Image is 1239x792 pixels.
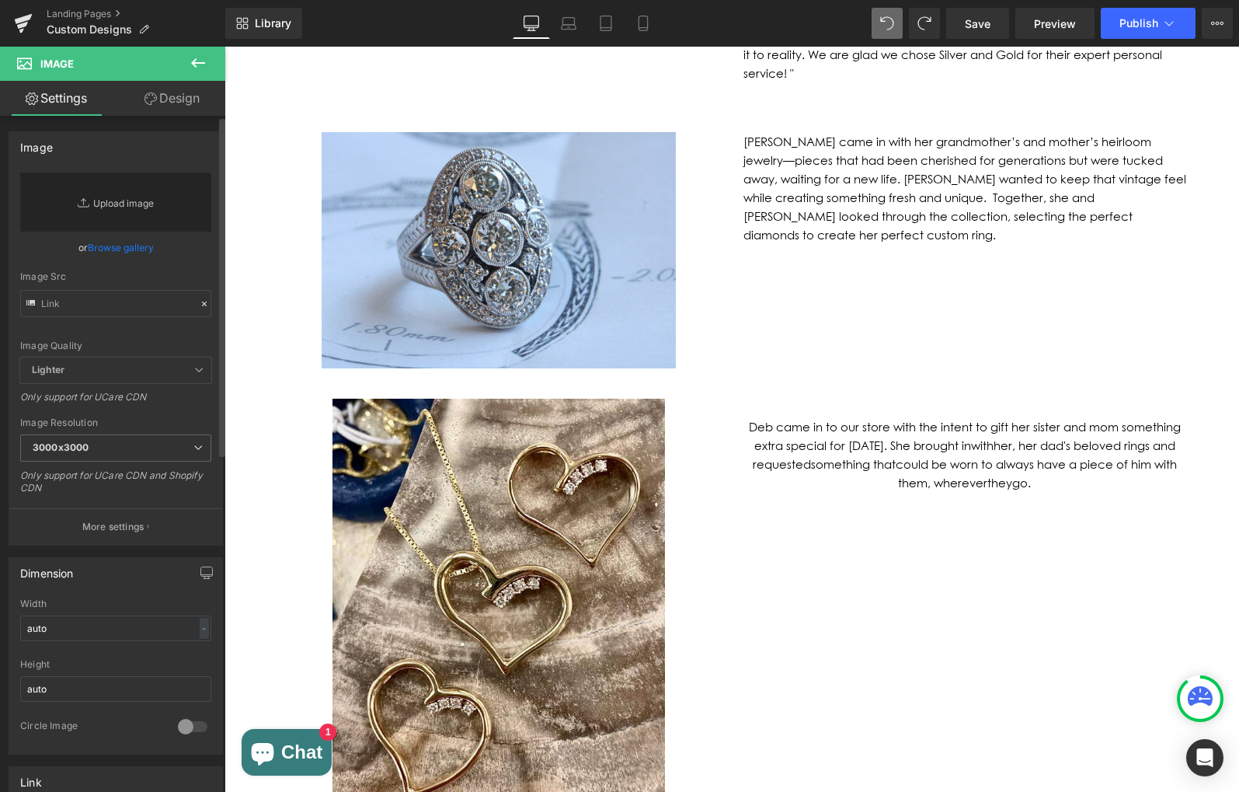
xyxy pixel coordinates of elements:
[20,340,211,351] div: Image Quality
[20,720,162,736] div: Circle Image
[255,16,291,30] span: Library
[20,271,211,282] div: Image Src
[88,234,154,261] a: Browse gallery
[20,417,211,428] div: Image Resolution
[519,88,962,195] span: [PERSON_NAME] came in with her grandmother’s and mother’s heirloom jewelry—pieces that had been c...
[20,290,211,317] input: Link
[1186,739,1223,776] div: Open Intercom Messenger
[513,8,550,39] a: Desktop
[40,58,74,70] span: Image
[1015,8,1095,39] a: Preview
[32,364,64,375] b: Lighter
[225,8,302,39] a: New Library
[788,429,806,443] span: go.
[587,8,625,39] a: Tablet
[965,16,990,32] span: Save
[528,392,952,443] font: something that they
[20,391,211,413] div: Only support for UCare CDN
[20,239,211,256] div: or
[20,598,211,609] div: Width
[20,659,211,670] div: Height
[82,520,144,534] p: More settings
[909,8,940,39] button: Redo
[625,8,662,39] a: Mobile
[20,616,211,641] input: auto
[20,469,211,504] div: Only support for UCare CDN and Shopify CDN
[33,441,89,453] b: 3000x3000
[524,373,956,406] span: Deb came in to our store with the intent to gift her sister and mom something extra special for [...
[20,676,211,702] input: auto
[1202,8,1233,39] button: More
[747,392,769,406] span: with
[47,23,132,36] span: Custom Designs
[1034,16,1076,32] span: Preview
[671,410,952,443] span: could be worn to always have a piece of him with them, wherever
[20,558,74,580] div: Dimension
[550,8,587,39] a: Laptop
[20,132,53,154] div: Image
[200,618,209,639] div: -
[116,81,228,116] a: Design
[1101,8,1195,39] button: Publish
[12,682,112,733] inbox-online-store-chat: Shopify online store chat
[872,8,903,39] button: Undo
[20,767,42,789] div: Link
[1119,17,1158,30] span: Publish
[47,8,225,20] a: Landing Pages
[9,508,222,545] button: More settings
